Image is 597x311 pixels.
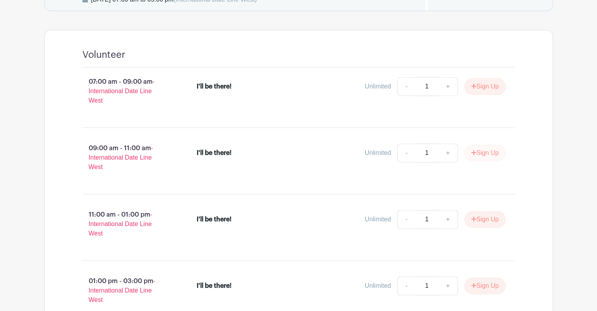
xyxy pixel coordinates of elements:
a: - [397,210,415,229]
a: - [397,77,415,96]
span: - International Date Line West [89,145,153,170]
span: - International Date Line West [89,211,152,237]
h4: Volunteer [82,49,125,61]
a: + [438,276,458,295]
button: Sign Up [464,211,506,228]
a: + [438,144,458,162]
button: Sign Up [464,278,506,294]
p: 09:00 am - 11:00 am [70,140,184,175]
div: I'll be there! [197,281,232,291]
a: + [438,210,458,229]
span: - International Date Line West [89,78,155,104]
a: - [397,276,415,295]
div: Unlimited [365,215,391,224]
a: - [397,144,415,162]
button: Sign Up [464,78,506,95]
div: I'll be there! [197,148,232,158]
a: + [438,77,458,96]
span: - International Date Line West [89,278,155,303]
div: Unlimited [365,148,391,158]
button: Sign Up [464,145,506,161]
p: 11:00 am - 01:00 pm [70,207,184,241]
div: Unlimited [365,82,391,91]
p: 01:00 pm - 03:00 pm [70,273,184,308]
p: 07:00 am - 09:00 am [70,74,184,109]
div: I'll be there! [197,82,232,91]
div: I'll be there! [197,215,232,224]
div: Unlimited [365,281,391,291]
